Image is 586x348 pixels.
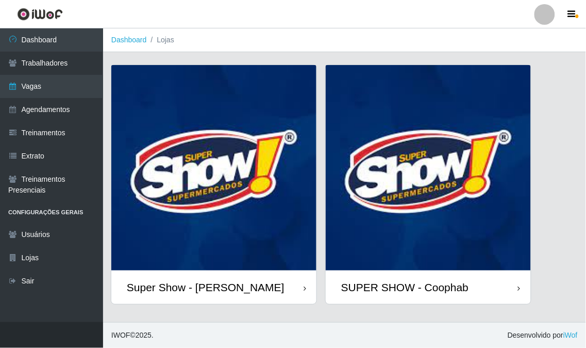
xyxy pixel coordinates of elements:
[111,330,154,341] span: © 2025 .
[111,65,316,304] a: Super Show - [PERSON_NAME]
[103,28,586,52] nav: breadcrumb
[341,281,468,294] div: SUPER SHOW - Coophab
[111,331,130,339] span: IWOF
[111,36,147,44] a: Dashboard
[326,65,531,304] a: SUPER SHOW - Coophab
[127,281,284,294] div: Super Show - [PERSON_NAME]
[111,65,316,271] img: cardImg
[508,330,578,341] span: Desenvolvido por
[563,331,578,339] a: iWof
[326,65,531,271] img: cardImg
[17,8,63,21] img: CoreUI Logo
[147,35,174,45] li: Lojas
